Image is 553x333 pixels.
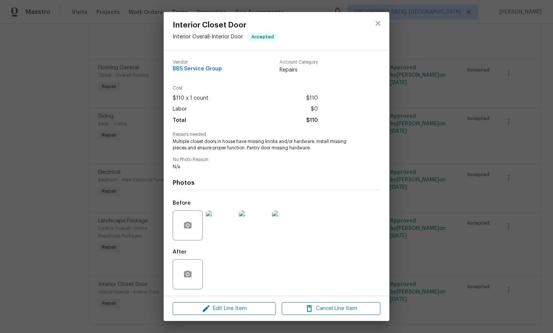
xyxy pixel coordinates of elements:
span: N/a [173,164,360,170]
h5: Before [173,201,191,206]
span: Account Category [280,60,318,65]
span: Interior Overall - Interior Door [173,34,243,40]
span: $110 x 1 count [173,93,208,104]
h4: Photos [173,179,380,187]
span: $0 [311,104,318,115]
span: Repairs needed [173,132,380,137]
span: $110 [306,115,318,126]
span: Repairs [280,66,318,74]
span: Labor [173,104,187,115]
span: Total [173,115,186,126]
button: close [369,14,387,32]
span: Edit Line Item [175,304,273,313]
span: Vendor [173,60,222,65]
span: Interior Closet Door [173,21,278,29]
span: Cancel Line Item [284,304,378,313]
span: No Photo Reason [173,157,380,162]
span: Accepted [248,33,277,41]
span: BBS Service Group [173,66,222,72]
button: Cancel Line Item [282,302,380,315]
span: Cost [173,86,318,91]
span: Multiple closet doors in house have missing knobs and/or hardware. Install missing pieces and ens... [173,138,360,151]
span: $110 [306,93,318,104]
h5: After [173,249,187,255]
button: Edit Line Item [173,302,276,315]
